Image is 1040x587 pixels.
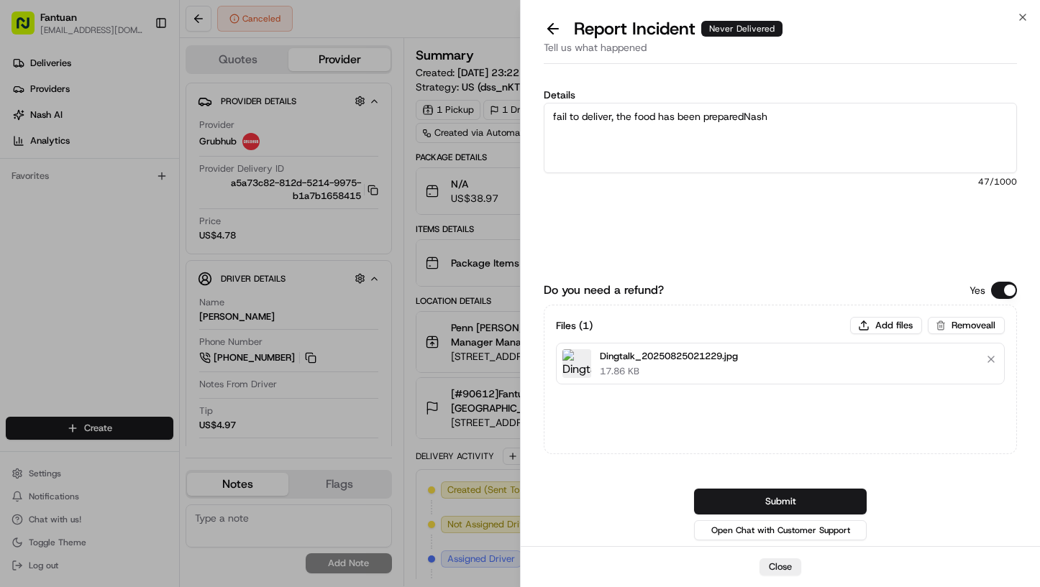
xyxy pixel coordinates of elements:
[600,365,738,378] p: 17.86 KB
[14,57,262,80] p: Welcome 👋
[544,40,1017,64] div: Tell us what happened
[119,223,124,234] span: •
[29,223,40,235] img: 1736555255976-a54dd68f-1ca7-489b-9aae-adbdc363a1c4
[116,315,237,341] a: 💻API Documentation
[981,349,1001,369] button: Remove file
[562,349,591,378] img: Dingtalk_20250825021229.jpg
[14,14,43,43] img: Nash
[122,323,133,334] div: 💻
[136,321,231,336] span: API Documentation
[544,282,664,299] label: Do you need a refund?
[544,103,1017,173] textarea: fail to deliver, the food has been preparedNash
[701,21,783,37] div: Never Delivered
[223,184,262,201] button: See all
[29,262,40,274] img: 1736555255976-a54dd68f-1ca7-489b-9aae-adbdc363a1c4
[65,137,236,152] div: Start new chat
[245,142,262,159] button: Start new chat
[127,262,161,273] span: 8月15日
[37,93,237,108] input: Clear
[127,223,161,234] span: 8月23日
[30,137,56,163] img: 4281594248423_2fcf9dad9f2a874258b8_72.png
[101,356,174,367] a: Powered byPylon
[574,17,783,40] p: Report Incident
[556,318,593,333] h3: Files ( 1 )
[45,223,117,234] span: [PERSON_NAME]
[14,323,26,334] div: 📗
[14,187,96,198] div: Past conversations
[45,262,117,273] span: [PERSON_NAME]
[65,152,198,163] div: We're available if you need us!
[14,209,37,232] img: Liam S.
[143,356,174,367] span: Pylon
[29,321,110,336] span: Knowledge Base
[14,137,40,163] img: 1736555255976-a54dd68f-1ca7-489b-9aae-adbdc363a1c4
[544,176,1017,188] span: 47 /1000
[14,248,37,271] img: Asif Zaman Khan
[119,262,124,273] span: •
[544,90,1017,100] label: Details
[760,558,801,576] button: Close
[970,283,985,297] p: Yes
[9,315,116,341] a: 📗Knowledge Base
[694,489,867,514] button: Submit
[600,349,738,364] p: Dingtalk_20250825021229.jpg
[850,317,922,334] button: Add files
[694,520,867,540] button: Open Chat with Customer Support
[928,317,1005,334] button: Removeall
